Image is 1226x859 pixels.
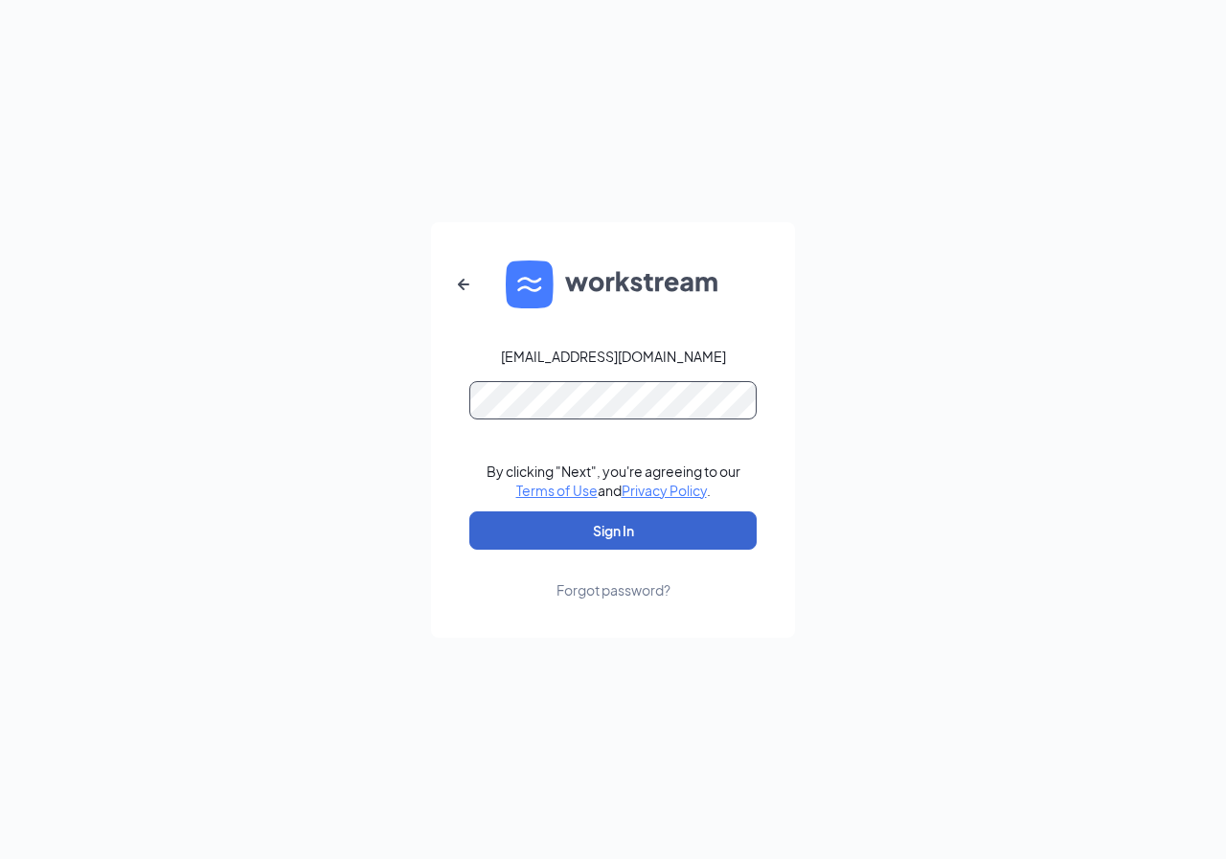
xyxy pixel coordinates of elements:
a: Forgot password? [556,550,670,599]
button: ArrowLeftNew [441,261,487,307]
a: Privacy Policy [622,482,707,499]
div: Forgot password? [556,580,670,599]
svg: ArrowLeftNew [452,273,475,296]
div: [EMAIL_ADDRESS][DOMAIN_NAME] [501,347,726,366]
button: Sign In [469,511,757,550]
img: WS logo and Workstream text [506,260,720,308]
div: By clicking "Next", you're agreeing to our and . [487,462,740,500]
a: Terms of Use [516,482,598,499]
